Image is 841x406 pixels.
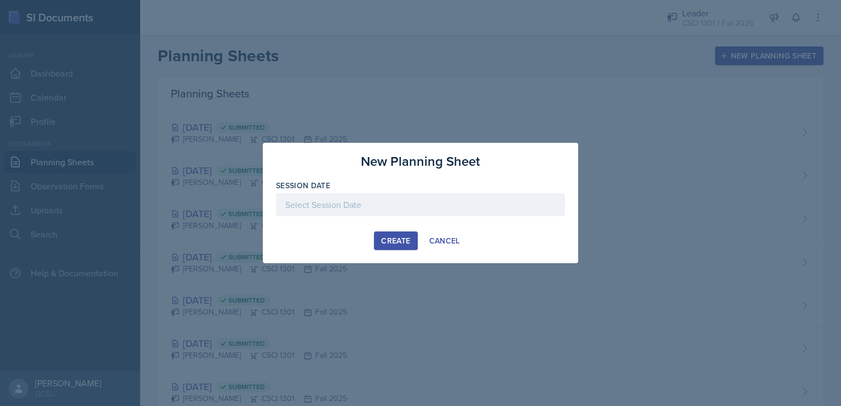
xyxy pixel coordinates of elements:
button: Cancel [422,231,467,250]
button: Create [374,231,417,250]
div: Create [381,236,410,245]
label: Session Date [276,180,330,191]
h3: New Planning Sheet [361,152,480,171]
div: Cancel [429,236,460,245]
